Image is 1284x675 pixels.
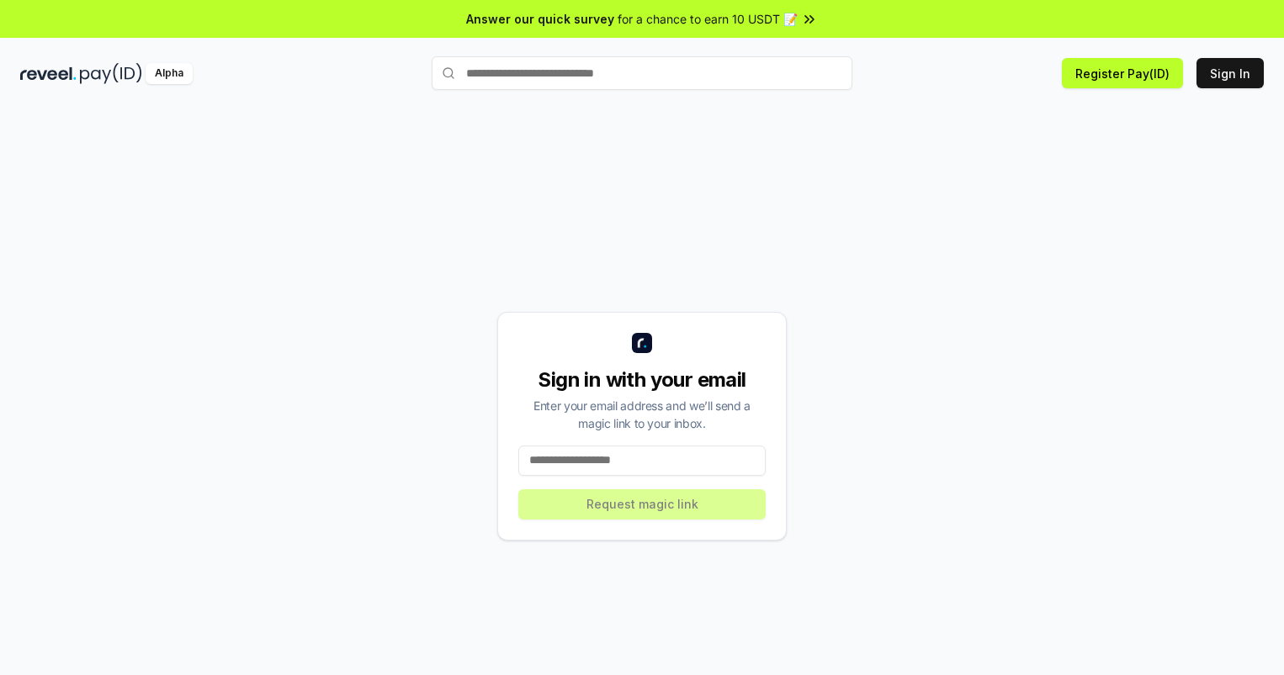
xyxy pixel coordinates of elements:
img: reveel_dark [20,63,77,84]
span: for a chance to earn 10 USDT 📝 [618,10,798,28]
div: Sign in with your email [518,367,766,393]
button: Sign In [1196,58,1264,88]
button: Register Pay(ID) [1062,58,1183,88]
img: logo_small [632,333,652,353]
span: Answer our quick survey [466,10,614,28]
div: Enter your email address and we’ll send a magic link to your inbox. [518,397,766,432]
img: pay_id [80,63,142,84]
div: Alpha [146,63,193,84]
